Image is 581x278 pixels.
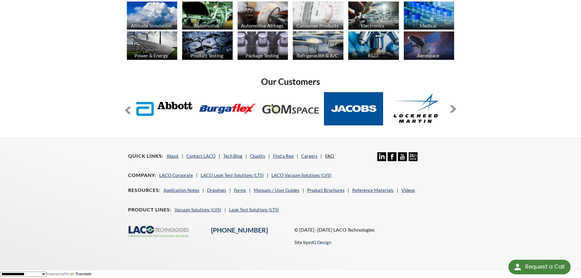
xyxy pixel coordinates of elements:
div: Medical [403,23,454,28]
div: Request a Call [525,260,565,274]
a: Automotive Airbags [238,2,288,31]
a: Careers [301,153,317,159]
img: industry_HVAC_670x376.jpg [293,31,343,60]
a: Medical [404,2,454,31]
a: LACO Vacuum Solutions (LVS) [271,172,332,178]
img: industry_Package_670x376.jpg [238,31,288,60]
a: Automotive [182,2,233,31]
a: Altitude Simulation [127,2,178,31]
a: Leak Test Solutions (LTS) [229,207,279,212]
a: Find a Rep [273,153,294,159]
a: Refrigeration & A/C [293,31,343,61]
div: Automotive [181,23,232,28]
img: Abbott-Labs.jpg [135,92,194,125]
img: 24/7 Support Icon [409,152,418,161]
a: LACO Corporate [159,172,193,178]
a: Translate [64,272,91,276]
a: Drawings [207,187,226,193]
a: About [167,153,179,159]
a: Product Testing [182,31,233,61]
div: Consumer Products [292,23,343,28]
a: Application Notes [163,187,199,193]
p: Site by [294,239,331,246]
a: R&D [348,31,399,61]
div: Electronics [347,23,398,28]
h4: Quick Links [128,153,163,159]
a: Vacuum Solutions (LVS) [174,207,221,212]
h4: Company [128,172,156,179]
a: Contact LACO [186,153,216,159]
a: Product Brochures [307,187,345,193]
img: round button [513,262,522,272]
img: industry_Medical_670x376.jpg [404,2,454,30]
img: industry_Automotive_670x376.jpg [182,2,233,30]
img: industry_Electronics_670x376.jpg [348,2,399,30]
a: [PHONE_NUMBER] [211,226,268,234]
img: GOM-Space.jpg [261,92,320,125]
a: LACO Leak Test Solutions (LTS) [201,172,264,178]
div: R&D [347,52,398,58]
img: industry_R_D_670x376.jpg [348,31,399,60]
img: Google Translate [64,272,75,276]
a: Consumer Products [293,2,343,31]
a: Aerospace [404,31,454,61]
p: © [DATE] -[DATE] LACO Technologies [294,226,453,234]
img: Artboard_1.jpg [404,31,454,60]
div: Aerospace [403,52,454,58]
a: Quality [250,153,265,159]
div: Refrigeration & A/C [292,52,343,58]
img: industry_Power-2_670x376.jpg [127,31,178,60]
img: Jacobs.jpg [324,92,383,125]
h2: Our Customers [124,76,457,87]
a: 24/7 Support [409,157,418,162]
img: industry_AltitudeSim_670x376.jpg [127,2,178,30]
img: Burgaflex.jpg [198,92,257,125]
img: industry_Consumer_670x376.jpg [293,2,343,30]
a: Videos [401,187,415,193]
div: Package Testing [237,52,288,58]
a: Power & Energy [127,31,178,61]
a: Reference Materials [352,187,394,193]
a: Tech Blog [223,153,242,159]
img: Lockheed-Martin.jpg [387,92,447,125]
div: Automotive Airbags [237,23,288,28]
a: Manuals / User Guides [254,187,299,193]
a: Forms [234,187,246,193]
a: Package Testing [238,31,288,61]
a: edG Design [308,240,331,245]
div: Product Testing [181,52,232,58]
a: Electronics [348,2,399,31]
img: industry_ProductTesting_670x376.jpg [182,31,233,60]
img: industry_Auto-Airbag_670x376.jpg [238,2,288,30]
div: Altitude Simulation [126,23,177,28]
div: Request a Call [508,260,571,274]
h4: Product Lines [128,207,171,213]
a: FAQ [325,153,334,159]
h4: Resources [128,187,160,193]
div: Power & Energy [126,52,177,58]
